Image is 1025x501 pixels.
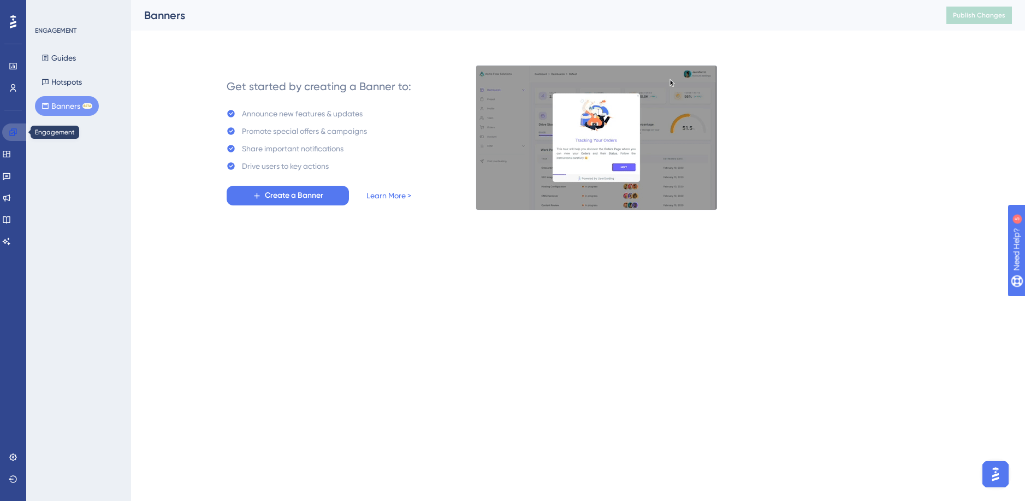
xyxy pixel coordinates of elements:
button: Create a Banner [227,186,349,205]
div: Announce new features & updates [242,107,363,120]
iframe: UserGuiding AI Assistant Launcher [979,458,1012,491]
span: Need Help? [26,3,68,16]
div: BETA [82,103,92,109]
img: 529d90adb73e879a594bca603b874522.gif [476,65,717,210]
a: Learn More > [366,189,411,202]
button: Hotspots [35,72,88,92]
div: Share important notifications [242,142,343,155]
span: Publish Changes [953,11,1005,20]
button: Themes [35,120,85,140]
div: Banners [144,8,919,23]
div: ENGAGEMENT [35,26,76,35]
div: Get started by creating a Banner to: [227,79,411,94]
div: Drive users to key actions [242,160,329,173]
span: Create a Banner [265,189,323,202]
div: Promote special offers & campaigns [242,125,367,138]
button: Publish Changes [946,7,1012,24]
button: BannersBETA [35,96,99,116]
button: Guides [35,48,82,68]
div: 5 [76,5,79,14]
